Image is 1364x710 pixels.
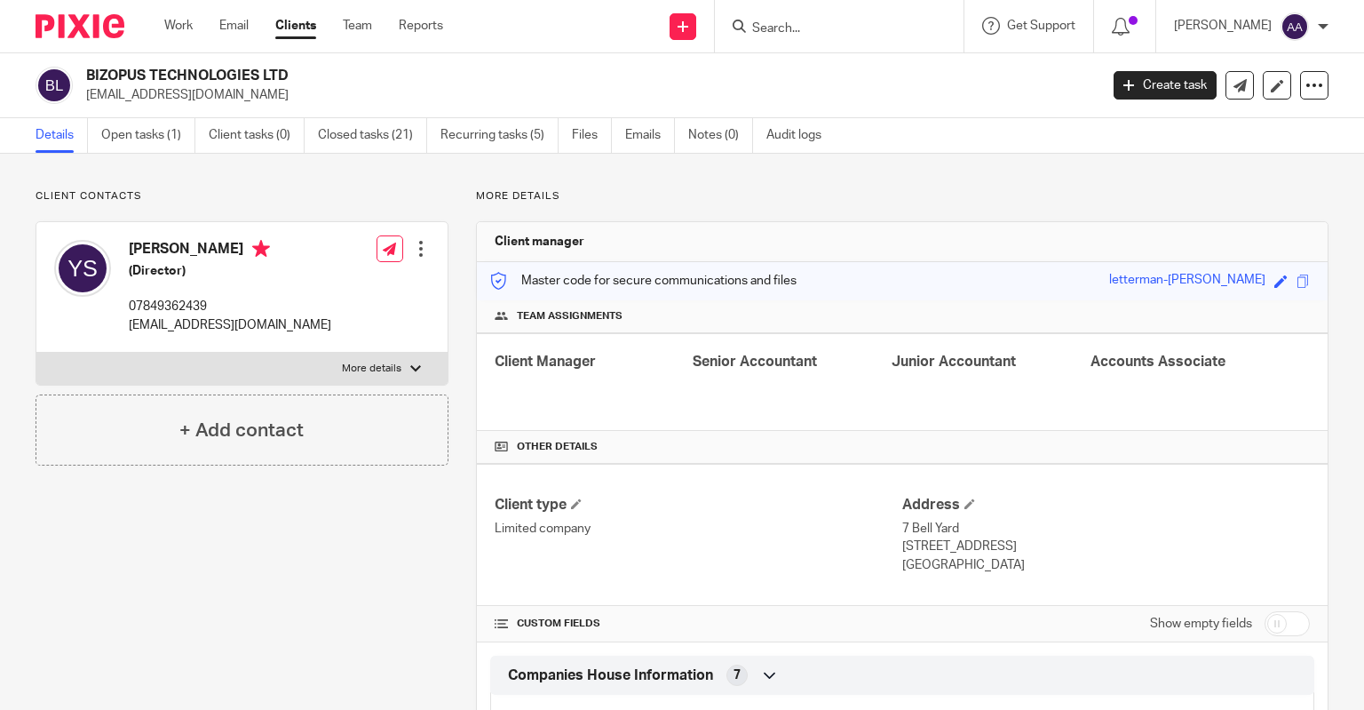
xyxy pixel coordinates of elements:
p: [PERSON_NAME] [1174,17,1272,35]
span: Companies House Information [508,666,713,685]
a: Team [343,17,372,35]
label: Show empty fields [1150,615,1252,633]
div: letterman-[PERSON_NAME] [1109,271,1265,291]
a: Email [219,17,249,35]
a: Details [36,118,88,153]
span: Get Support [1007,20,1075,32]
img: Pixie [36,14,124,38]
a: Files [572,118,612,153]
input: Search [750,21,910,37]
a: Work [164,17,193,35]
p: [EMAIL_ADDRESS][DOMAIN_NAME] [86,86,1087,104]
p: Limited company [495,520,902,538]
h4: CUSTOM FIELDS [495,617,902,631]
a: Notes (0) [688,118,753,153]
p: Client contacts [36,189,448,203]
h5: (Director) [129,262,331,280]
a: Open tasks (1) [101,118,195,153]
span: Change Client type [571,499,582,509]
h4: + Add contact [179,417,304,444]
img: svg%3E [1281,12,1309,41]
span: 7 [734,666,741,684]
h4: Address [902,496,1310,515]
img: svg%3E [36,67,73,104]
span: Accounts Associate [1090,355,1225,369]
h4: Client type [495,496,902,515]
p: 07849362439 [129,298,331,315]
a: Closed tasks (21) [318,118,427,153]
p: Master code for secure communications and files [490,272,797,290]
img: svg%3E [54,240,111,297]
h2: BIZOPUS TECHNOLOGIES LTD [86,67,887,85]
span: Edit code [1274,275,1288,288]
p: [GEOGRAPHIC_DATA] [902,556,1310,574]
a: Reports [399,17,443,35]
p: [STREET_ADDRESS] [902,538,1310,555]
span: Copy to clipboard [1297,275,1310,288]
a: Edit client [1263,71,1291,100]
a: Clients [275,17,316,35]
p: More details [476,189,1328,203]
span: Other details [517,440,598,454]
span: Senior Accountant [693,355,817,369]
span: Edit Address [964,499,975,509]
a: Emails [625,118,675,153]
a: Create task [1114,71,1217,100]
h3: Client manager [495,233,584,251]
h4: [PERSON_NAME] [129,240,331,262]
span: Client Manager [495,355,596,369]
a: Send new email [1225,71,1254,100]
a: Client tasks (0) [209,118,305,153]
a: Recurring tasks (5) [440,118,559,153]
span: Junior Accountant [892,355,1016,369]
i: Primary [252,240,270,258]
p: More details [342,362,401,376]
a: Audit logs [766,118,835,153]
p: 7 Bell Yard [902,520,1310,538]
span: Team assignments [517,309,623,323]
p: [EMAIL_ADDRESS][DOMAIN_NAME] [129,316,331,334]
